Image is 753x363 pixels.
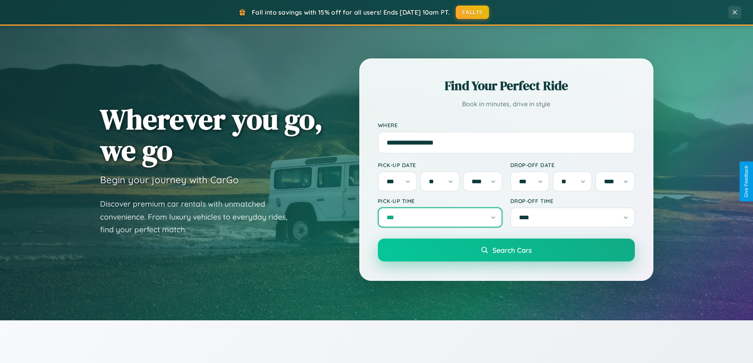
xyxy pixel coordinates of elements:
span: Fall into savings with 15% off for all users! Ends [DATE] 10am PT. [252,8,450,16]
span: Search Cars [493,246,532,254]
p: Discover premium car rentals with unmatched convenience. From luxury vehicles to everyday rides, ... [100,197,298,236]
label: Where [378,122,635,128]
button: Search Cars [378,239,635,261]
button: FALL15 [456,6,489,19]
label: Pick-up Time [378,197,502,204]
h2: Find Your Perfect Ride [378,77,635,94]
h3: Begin your journey with CarGo [100,174,239,186]
div: Give Feedback [744,166,749,197]
h1: Wherever you go, we go [100,103,323,166]
label: Pick-up Date [378,162,502,168]
p: Book in minutes, drive in style [378,98,635,110]
label: Drop-off Date [510,162,635,168]
label: Drop-off Time [510,197,635,204]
